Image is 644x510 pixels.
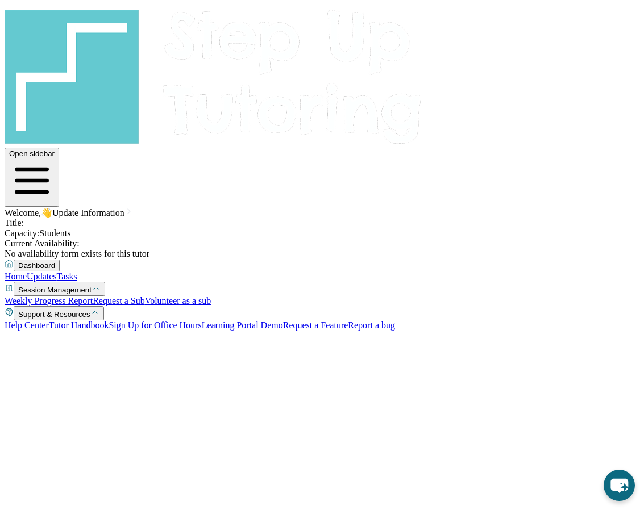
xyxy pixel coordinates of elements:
[604,470,635,501] button: chat-button
[109,320,201,330] a: Sign Up for Office Hours
[93,296,145,306] a: Request a Sub
[5,320,49,330] a: Help Center
[5,249,149,258] span: No availability form exists for this tutor
[5,5,423,145] img: logo
[18,310,90,319] span: Support & Resources
[52,208,134,218] a: Update Information
[14,282,105,296] button: Session Management
[14,260,60,271] button: Dashboard
[124,207,134,216] img: Chevron Right
[5,296,93,306] a: Weekly Progress Report
[5,271,27,281] a: Home
[202,320,283,330] a: Learning Portal Demo
[5,228,39,238] span: Capacity:
[5,239,80,248] span: Current Availability:
[49,320,109,330] a: Tutor Handbook
[348,320,395,330] a: Report a bug
[18,261,55,270] span: Dashboard
[18,286,92,294] span: Session Management
[5,148,59,207] button: Open sidebar
[9,149,55,158] span: Open sidebar
[283,320,348,330] a: Request a Feature
[145,296,211,306] a: Volunteer as a sub
[14,306,104,320] button: Support & Resources
[5,208,52,218] span: Welcome, 👋
[5,218,24,228] span: Title:
[39,228,70,238] span: Students
[27,271,56,281] a: Updates
[57,271,77,281] a: Tasks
